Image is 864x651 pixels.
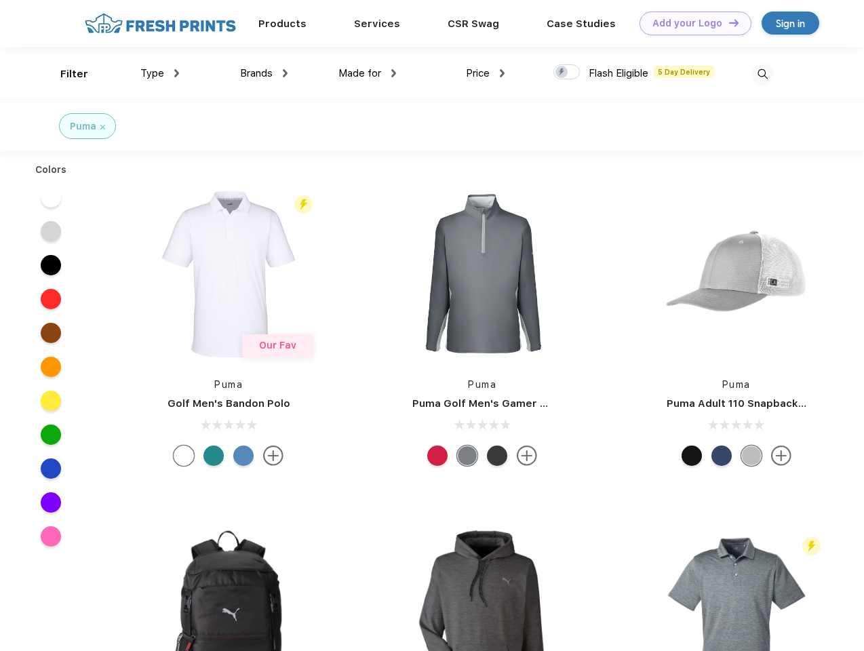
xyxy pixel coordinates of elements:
[771,446,791,466] img: more.svg
[174,69,179,77] img: dropdown.png
[258,18,307,30] a: Products
[392,184,572,364] img: func=resize&h=266
[487,446,507,466] div: Puma Black
[138,184,319,364] img: func=resize&h=266
[427,446,448,466] div: Ski Patrol
[776,16,805,31] div: Sign in
[70,119,96,134] div: Puma
[81,12,240,35] img: fo%20logo%202.webp
[729,19,739,26] img: DT
[140,67,164,79] span: Type
[294,195,313,214] img: flash_active_toggle.svg
[654,66,714,78] span: 5 Day Delivery
[500,69,505,77] img: dropdown.png
[174,446,194,466] div: Bright White
[457,446,477,466] div: Quiet Shade
[338,67,381,79] span: Made for
[240,67,273,79] span: Brands
[412,397,627,410] a: Puma Golf Men's Gamer Golf Quarter-Zip
[448,18,499,30] a: CSR Swag
[100,125,105,130] img: filter_cancel.svg
[589,67,648,79] span: Flash Eligible
[802,537,821,555] img: flash_active_toggle.svg
[741,446,762,466] div: Quarry with Brt Whit
[646,184,827,364] img: func=resize&h=266
[168,397,290,410] a: Golf Men's Bandon Polo
[517,446,537,466] img: more.svg
[233,446,254,466] div: Lake Blue
[354,18,400,30] a: Services
[468,379,496,390] a: Puma
[466,67,490,79] span: Price
[214,379,243,390] a: Puma
[722,379,751,390] a: Puma
[652,18,722,29] div: Add your Logo
[60,66,88,82] div: Filter
[711,446,732,466] div: Peacoat with Qut Shd
[391,69,396,77] img: dropdown.png
[283,69,288,77] img: dropdown.png
[259,340,296,351] span: Our Fav
[263,446,283,466] img: more.svg
[762,12,819,35] a: Sign in
[25,163,77,177] div: Colors
[203,446,224,466] div: Green Lagoon
[751,63,774,85] img: desktop_search.svg
[682,446,702,466] div: Pma Blk with Pma Blk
